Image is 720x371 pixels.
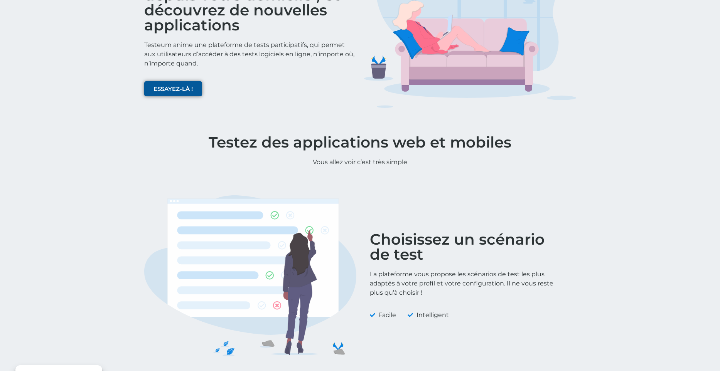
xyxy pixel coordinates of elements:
p: La plateforme vous propose les scénarios de test les plus adaptés à votre profil et votre configu... [370,270,557,297]
a: ESSAYEZ-LÀ ! [144,81,202,96]
span: Facile [376,311,396,320]
p: Vous allez voir c’est très simple [140,158,580,167]
h2: Choisissez un scénario de test [370,232,557,262]
span: Intelligent [415,311,449,320]
h1: Testez des applications web et mobiles [140,135,580,150]
span: ESSAYEZ-LÀ ! [153,86,193,92]
p: Testeum anime une plateforme de tests participatifs, qui permet aux utilisateurs d’accéder à des ... [144,40,356,68]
